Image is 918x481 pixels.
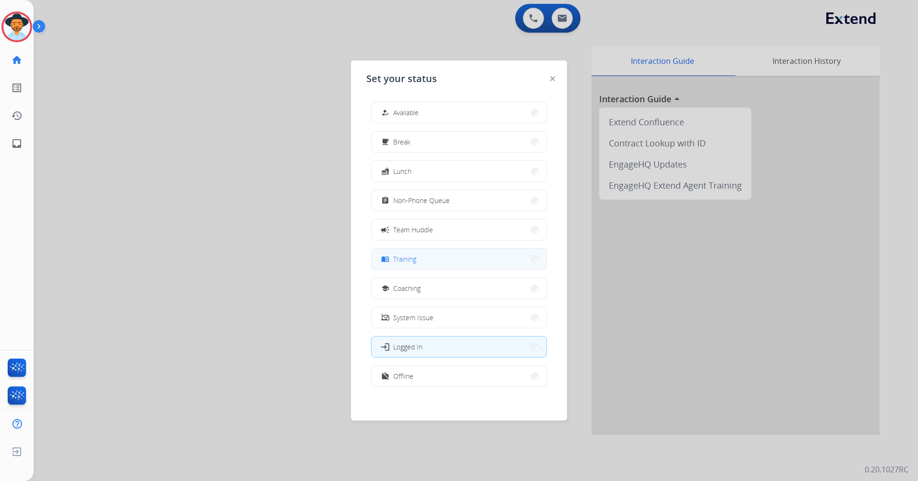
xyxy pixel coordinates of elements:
[372,219,546,240] button: Team Huddle
[380,225,390,234] mat-icon: campaign
[372,366,546,386] button: Offline
[381,108,389,117] mat-icon: how_to_reg
[381,167,389,175] mat-icon: fastfood
[372,278,546,299] button: Coaching
[372,132,546,152] button: Break
[393,371,413,381] span: Offline
[381,372,389,380] mat-icon: work_off
[380,342,390,351] mat-icon: login
[550,76,555,81] img: close-button
[372,307,546,328] button: System Issue
[381,284,389,292] mat-icon: school
[381,255,389,263] mat-icon: menu_book
[393,283,421,293] span: Coaching
[381,138,389,146] mat-icon: free_breakfast
[393,254,416,264] span: Training
[865,464,908,475] p: 0.20.1027RC
[393,225,433,235] span: Team Huddle
[393,166,411,176] span: Lunch
[372,190,546,211] button: Non-Phone Queue
[372,161,546,181] button: Lunch
[381,313,389,322] mat-icon: phonelink_off
[393,342,423,352] span: Logged In
[11,54,23,66] mat-icon: home
[393,313,434,323] span: System Issue
[393,108,419,118] span: Available
[372,102,546,123] button: Available
[372,337,546,357] button: Logged In
[381,196,389,204] mat-icon: assignment
[3,13,30,40] img: avatar
[372,249,546,269] button: Training
[11,138,23,149] mat-icon: inbox
[393,195,450,205] span: Non-Phone Queue
[11,110,23,121] mat-icon: history
[11,82,23,94] mat-icon: list_alt
[393,137,411,147] span: Break
[366,72,437,85] span: Set your status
